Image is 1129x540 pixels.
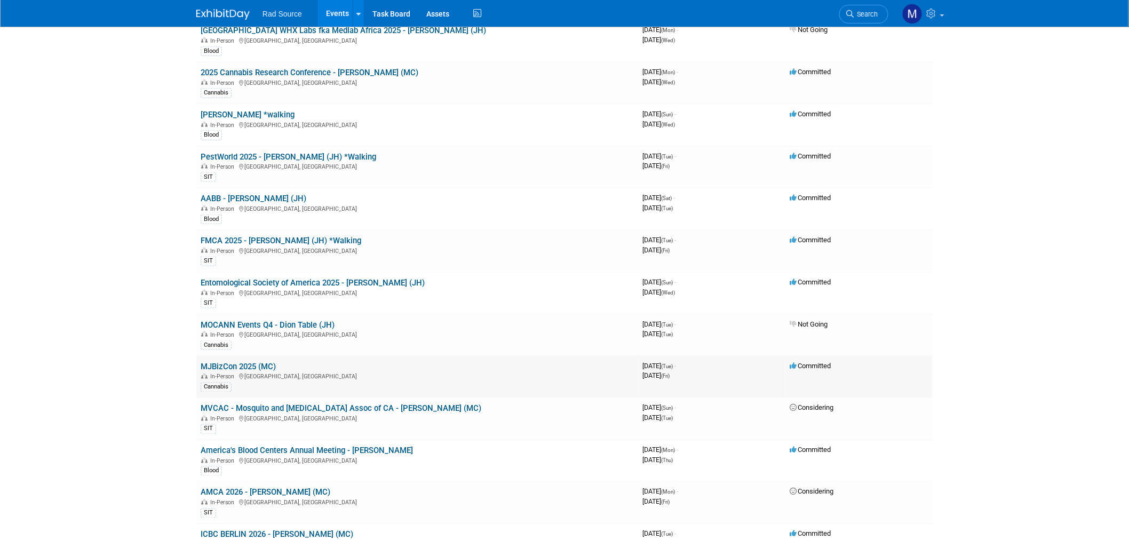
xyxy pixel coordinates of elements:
[210,205,237,212] span: In-Person
[661,122,675,128] span: (Wed)
[661,416,673,422] span: (Tue)
[642,68,678,76] span: [DATE]
[210,248,237,255] span: In-Person
[661,163,670,169] span: (Fri)
[201,130,222,140] div: Blood
[201,456,634,465] div: [GEOGRAPHIC_DATA], [GEOGRAPHIC_DATA]
[201,466,222,476] div: Blood
[661,248,670,253] span: (Fri)
[661,154,673,160] span: (Tue)
[790,320,828,328] span: Not Going
[674,530,676,538] span: -
[790,446,831,454] span: Committed
[201,236,361,245] a: FMCA 2025 - [PERSON_NAME] (JH) *Walking
[661,406,673,411] span: (Sun)
[201,248,208,253] img: In-Person Event
[661,489,675,495] span: (Mon)
[642,530,676,538] span: [DATE]
[661,448,675,454] span: (Mon)
[642,204,673,212] span: [DATE]
[661,331,673,337] span: (Tue)
[201,488,330,497] a: AMCA 2026 - [PERSON_NAME] (MC)
[642,78,675,86] span: [DATE]
[674,404,676,412] span: -
[201,110,295,120] a: [PERSON_NAME] *walking
[661,205,673,211] span: (Tue)
[661,322,673,328] span: (Tue)
[201,205,208,211] img: In-Person Event
[642,414,673,422] span: [DATE]
[661,112,673,117] span: (Sun)
[201,424,216,434] div: SIT
[642,236,676,244] span: [DATE]
[642,278,676,286] span: [DATE]
[201,374,208,379] img: In-Person Event
[210,37,237,44] span: In-Person
[201,172,216,182] div: SIT
[201,288,634,297] div: [GEOGRAPHIC_DATA], [GEOGRAPHIC_DATA]
[674,152,676,160] span: -
[201,194,306,203] a: AABB - [PERSON_NAME] (JH)
[661,80,675,85] span: (Wed)
[902,4,923,24] img: Melissa Conboy
[201,290,208,295] img: In-Person Event
[790,68,831,76] span: Committed
[642,498,670,506] span: [DATE]
[201,383,232,392] div: Cannabis
[790,530,831,538] span: Committed
[642,246,670,254] span: [DATE]
[210,416,237,423] span: In-Person
[196,9,250,20] img: ExhibitDay
[210,80,237,86] span: In-Person
[210,374,237,380] span: In-Person
[674,110,676,118] span: -
[201,498,634,506] div: [GEOGRAPHIC_DATA], [GEOGRAPHIC_DATA]
[201,162,634,170] div: [GEOGRAPHIC_DATA], [GEOGRAPHIC_DATA]
[642,194,675,202] span: [DATE]
[201,330,634,338] div: [GEOGRAPHIC_DATA], [GEOGRAPHIC_DATA]
[661,195,672,201] span: (Sat)
[661,290,675,296] span: (Wed)
[790,194,831,202] span: Committed
[201,446,413,456] a: America's Blood Centers Annual Meeting - [PERSON_NAME]
[642,26,678,34] span: [DATE]
[201,78,634,86] div: [GEOGRAPHIC_DATA], [GEOGRAPHIC_DATA]
[642,152,676,160] span: [DATE]
[790,152,831,160] span: Committed
[201,320,335,330] a: MOCANN Events Q4 - Dion Table (JH)
[677,68,678,76] span: -
[839,5,888,23] a: Search
[661,363,673,369] span: (Tue)
[661,37,675,43] span: (Wed)
[210,458,237,465] span: In-Person
[201,416,208,421] img: In-Person Event
[201,530,353,539] a: ICBC BERLIN 2026 - [PERSON_NAME] (MC)
[201,414,634,423] div: [GEOGRAPHIC_DATA], [GEOGRAPHIC_DATA]
[263,10,302,18] span: Rad Source
[642,288,675,296] span: [DATE]
[642,362,676,370] span: [DATE]
[642,446,678,454] span: [DATE]
[790,26,828,34] span: Not Going
[661,374,670,379] span: (Fri)
[677,26,678,34] span: -
[790,362,831,370] span: Committed
[673,194,675,202] span: -
[790,404,833,412] span: Considering
[201,37,208,43] img: In-Person Event
[201,278,425,288] a: Entomological Society of America 2025 - [PERSON_NAME] (JH)
[661,237,673,243] span: (Tue)
[674,278,676,286] span: -
[790,488,833,496] span: Considering
[210,163,237,170] span: In-Person
[201,458,208,463] img: In-Person Event
[642,110,676,118] span: [DATE]
[201,215,222,224] div: Blood
[201,204,634,212] div: [GEOGRAPHIC_DATA], [GEOGRAPHIC_DATA]
[210,499,237,506] span: In-Person
[661,27,675,33] span: (Mon)
[201,163,208,169] img: In-Person Event
[661,499,670,505] span: (Fri)
[642,36,675,44] span: [DATE]
[201,152,376,162] a: PestWorld 2025 - [PERSON_NAME] (JH) *Walking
